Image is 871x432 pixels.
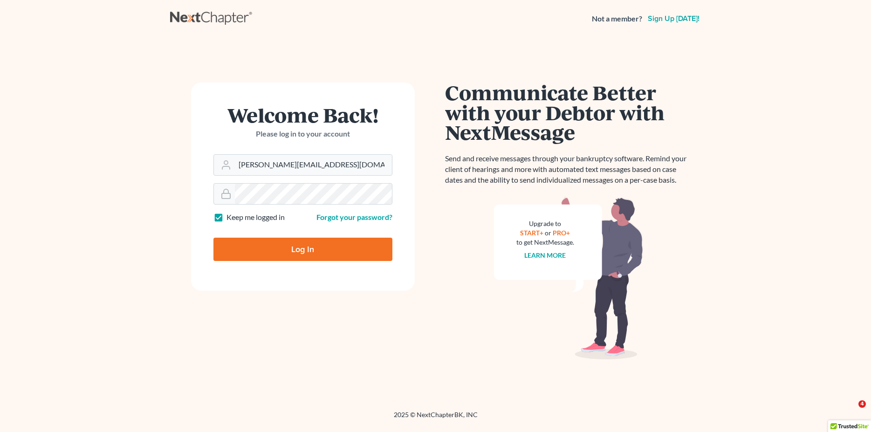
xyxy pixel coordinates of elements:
a: Sign up [DATE]! [646,15,701,22]
div: 2025 © NextChapterBK, INC [170,410,701,427]
h1: Welcome Back! [213,105,392,125]
span: or [545,229,551,237]
p: Send and receive messages through your bankruptcy software. Remind your client of hearings and mo... [445,153,692,185]
span: 4 [858,400,866,408]
iframe: Intercom live chat [839,400,862,423]
p: Please log in to your account [213,129,392,139]
div: to get NextMessage. [516,238,574,247]
a: Forgot your password? [316,213,392,221]
img: nextmessage_bg-59042aed3d76b12b5cd301f8e5b87938c9018125f34e5fa2b7a6b67550977c72.svg [494,197,643,360]
label: Keep me logged in [226,212,285,223]
strong: Not a member? [592,14,642,24]
div: Upgrade to [516,219,574,228]
input: Email Address [235,155,392,175]
a: Learn more [524,251,566,259]
input: Log In [213,238,392,261]
h1: Communicate Better with your Debtor with NextMessage [445,82,692,142]
a: PRO+ [553,229,570,237]
a: START+ [520,229,543,237]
